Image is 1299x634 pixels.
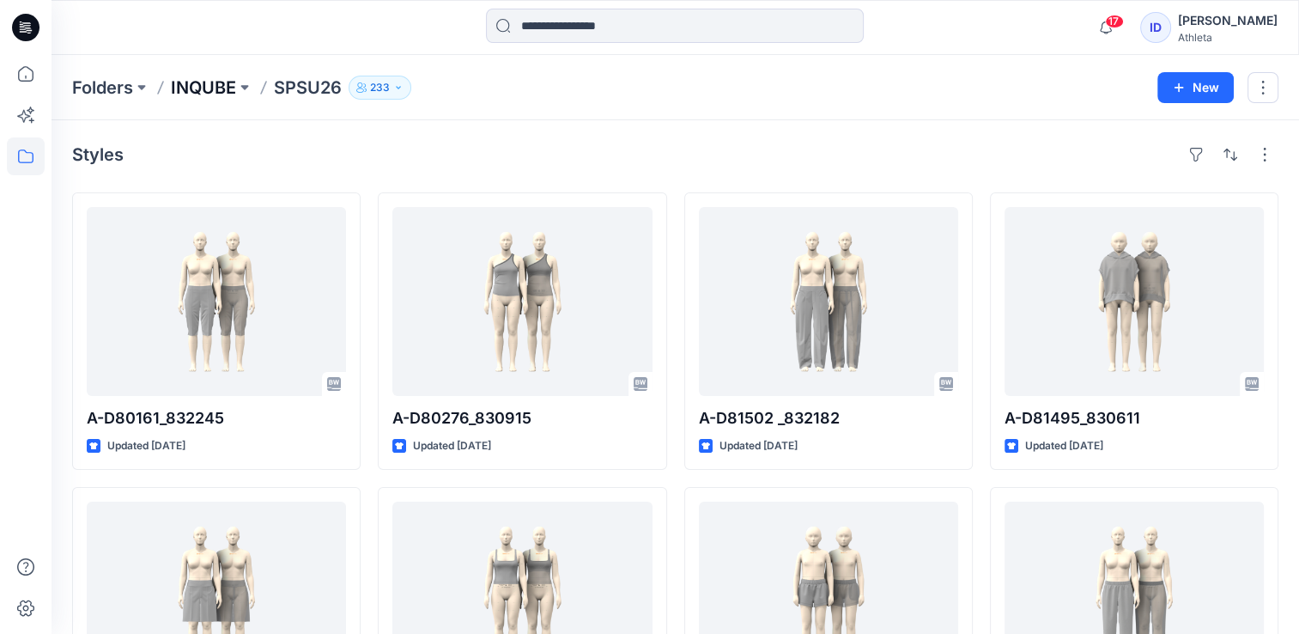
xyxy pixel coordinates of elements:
button: 233 [349,76,411,100]
span: 17 [1105,15,1124,28]
a: A-D81495_830611 [1005,207,1264,396]
p: A-D81495_830611 [1005,406,1264,430]
div: [PERSON_NAME] [1178,10,1278,31]
p: Updated [DATE] [719,437,798,455]
a: A-D81502 _832182 [699,207,958,396]
p: Updated [DATE] [107,437,185,455]
div: ID [1140,12,1171,43]
p: Updated [DATE] [1025,437,1103,455]
a: Folders [72,76,133,100]
button: New [1157,72,1234,103]
a: INQUBE [171,76,236,100]
p: 233 [370,78,390,97]
p: A-D80276_830915 [392,406,652,430]
a: A-D80161_832245 [87,207,346,396]
p: A-D80161_832245 [87,406,346,430]
h4: Styles [72,144,124,165]
div: Athleta [1178,31,1278,44]
p: Updated [DATE] [413,437,491,455]
p: SPSU26 [274,76,342,100]
p: A-D81502 _832182 [699,406,958,430]
a: A-D80276_830915 [392,207,652,396]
